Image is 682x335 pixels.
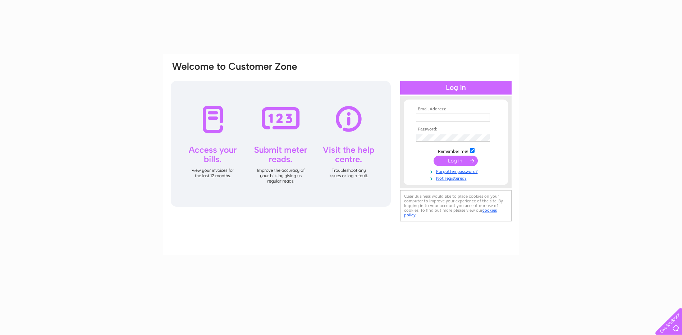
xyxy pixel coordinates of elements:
[414,127,498,132] th: Password:
[400,190,512,221] div: Clear Business would like to place cookies on your computer to improve your experience of the sit...
[416,167,498,174] a: Forgotten password?
[414,107,498,112] th: Email Address:
[414,147,498,154] td: Remember me?
[434,156,478,166] input: Submit
[416,174,498,181] a: Not registered?
[404,208,497,217] a: cookies policy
